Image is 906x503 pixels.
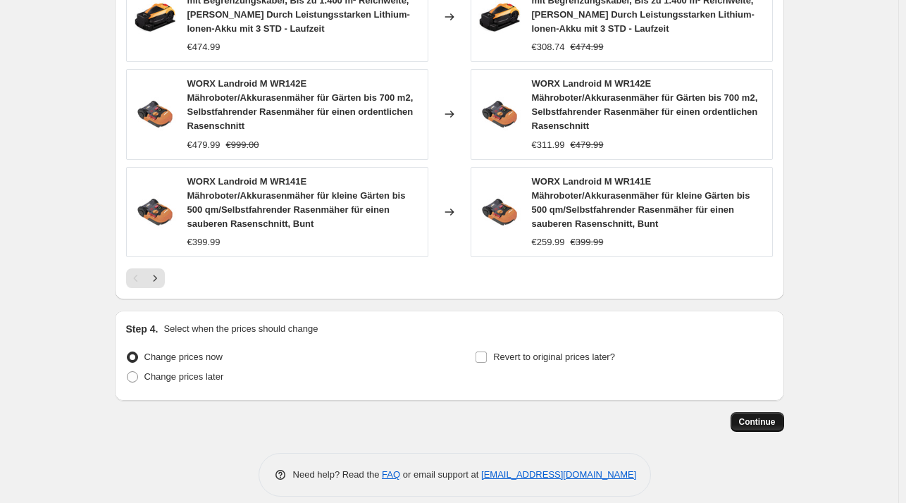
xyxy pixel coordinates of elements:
div: €308.74 [532,40,565,54]
strike: €479.99 [571,138,604,152]
div: €311.99 [532,138,565,152]
span: Revert to original prices later? [493,352,615,362]
img: 71NYJwbrmxL_80x.jpg [478,93,521,135]
span: Need help? Read the [293,469,383,480]
span: WORX Landroid M WR141E Mähroboter/Akkurasenmäher für kleine Gärten bis 500 qm/Selbstfahrender Ras... [187,176,406,229]
span: WORX Landroid M WR141E Mähroboter/Akkurasenmäher für kleine Gärten bis 500 qm/Selbstfahrender Ras... [532,176,750,229]
span: Change prices now [144,352,223,362]
a: [EMAIL_ADDRESS][DOMAIN_NAME] [481,469,636,480]
div: €259.99 [532,235,565,249]
nav: Pagination [126,268,165,288]
span: WORX Landroid M WR142E Mähroboter/Akkurasenmäher für Gärten bis 700 m2, Selbstfahrender Rasenmähe... [532,78,758,131]
div: €399.99 [187,235,221,249]
span: or email support at [400,469,481,480]
div: €479.99 [187,138,221,152]
button: Continue [731,412,784,432]
img: 71NYJwbrmxL_80x.jpg [134,93,176,135]
a: FAQ [382,469,400,480]
button: Next [145,268,165,288]
img: 71NYJwbrmxL_63dbd36e-7a34-43db-9d15-9710dfcf0f2f_80x.jpg [478,191,521,233]
h2: Step 4. [126,322,159,336]
span: Change prices later [144,371,224,382]
strike: €999.00 [226,138,259,152]
span: WORX Landroid M WR142E Mähroboter/Akkurasenmäher für Gärten bis 700 m2, Selbstfahrender Rasenmähe... [187,78,414,131]
strike: €399.99 [571,235,604,249]
img: 71NYJwbrmxL_63dbd36e-7a34-43db-9d15-9710dfcf0f2f_80x.jpg [134,191,176,233]
span: Continue [739,416,776,428]
p: Select when the prices should change [163,322,318,336]
strike: €474.99 [571,40,604,54]
div: €474.99 [187,40,221,54]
